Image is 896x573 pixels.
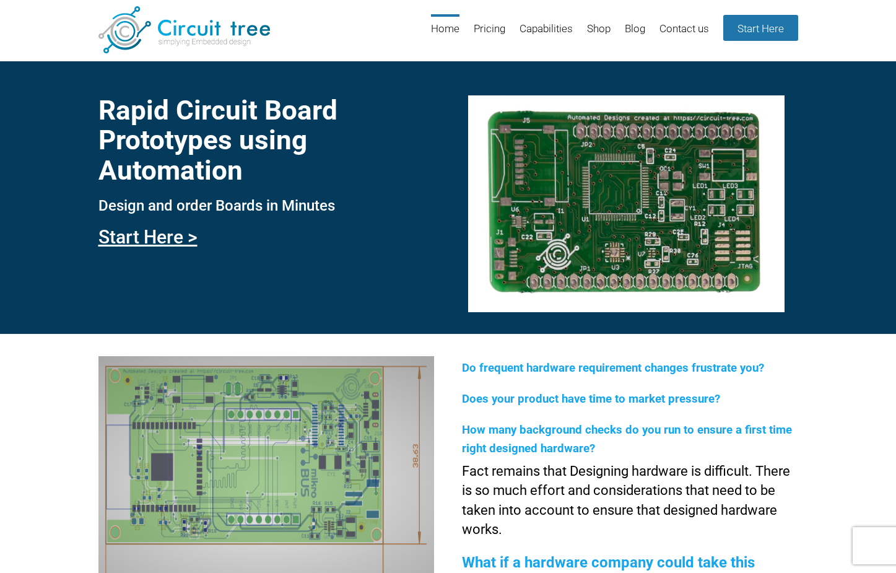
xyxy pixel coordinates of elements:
span: Do frequent hardware requirement changes frustrate you? [462,361,764,375]
h1: Rapid Circuit Board Prototypes using Automation [98,95,434,185]
a: Shop [587,14,611,55]
a: Pricing [474,14,505,55]
a: Start Here [723,15,798,41]
p: Fact remains that Designing hardware is difficult. There is so much effort and considerations tha... [462,461,798,540]
a: Blog [625,14,645,55]
h3: Design and order Boards in Minutes [98,198,434,214]
a: Capabilities [520,14,573,55]
img: Circuit Tree [98,6,270,53]
span: How many background checks do you run to ensure a first time right designed hardware? [462,423,792,455]
span: Does your product have time to market pressure? [462,392,720,406]
a: Contact us [659,14,709,55]
a: Start Here > [98,226,198,248]
a: Home [431,14,459,55]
